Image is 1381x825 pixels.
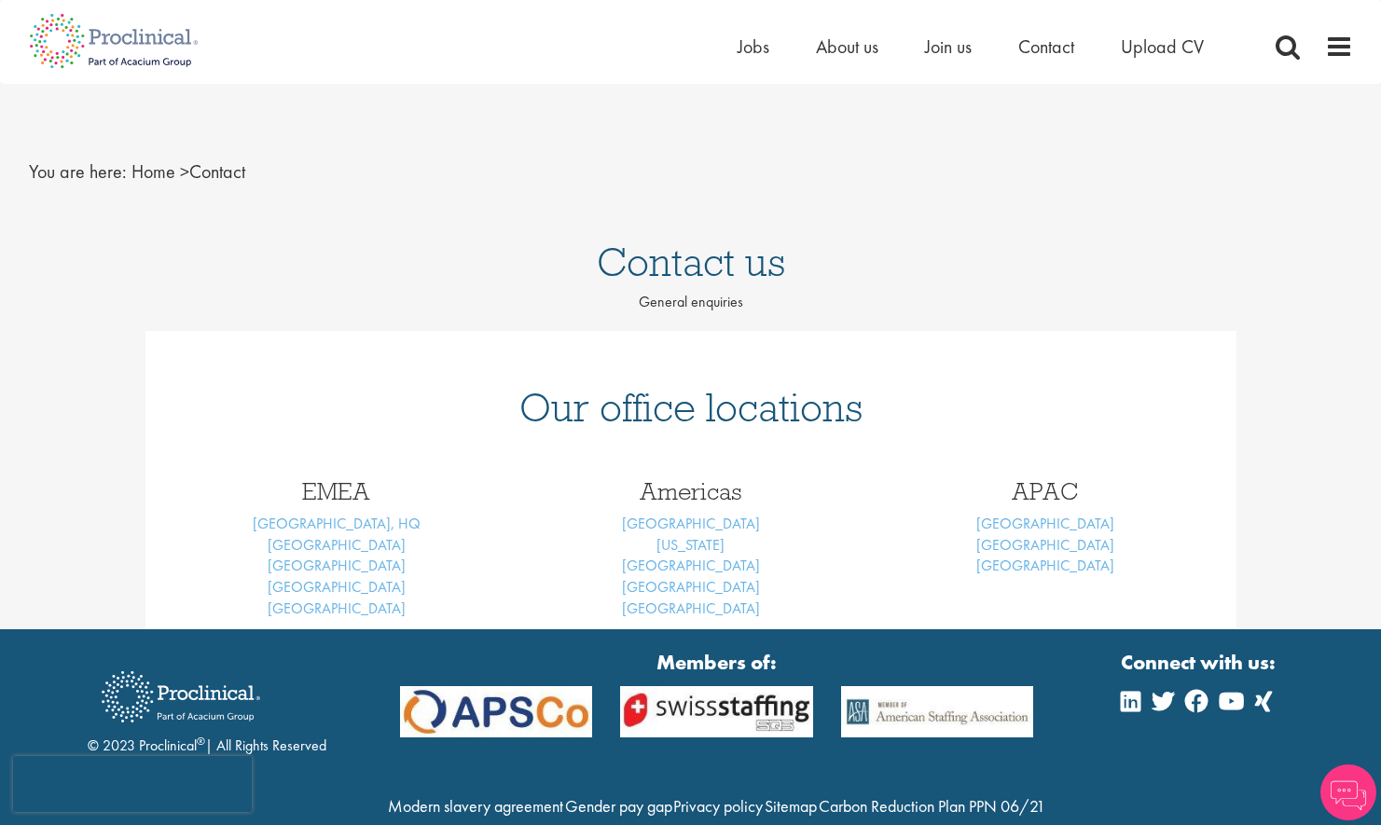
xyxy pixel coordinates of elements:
[622,577,760,597] a: [GEOGRAPHIC_DATA]
[656,535,725,555] a: [US_STATE]
[738,34,769,59] a: Jobs
[827,686,1048,737] img: APSCo
[976,535,1114,555] a: [GEOGRAPHIC_DATA]
[925,34,972,59] a: Join us
[528,479,854,503] h3: Americas
[976,556,1114,575] a: [GEOGRAPHIC_DATA]
[268,535,406,555] a: [GEOGRAPHIC_DATA]
[622,598,760,618] a: [GEOGRAPHIC_DATA]
[131,159,175,184] a: breadcrumb link to Home
[622,556,760,575] a: [GEOGRAPHIC_DATA]
[131,159,245,184] span: Contact
[388,795,563,817] a: Modern slavery agreement
[268,577,406,597] a: [GEOGRAPHIC_DATA]
[622,514,760,533] a: [GEOGRAPHIC_DATA]
[976,514,1114,533] a: [GEOGRAPHIC_DATA]
[1320,764,1376,820] img: Chatbot
[386,686,607,737] img: APSCo
[1121,648,1279,677] strong: Connect with us:
[882,479,1208,503] h3: APAC
[173,387,1208,428] h1: Our office locations
[268,598,406,618] a: [GEOGRAPHIC_DATA]
[1018,34,1074,59] a: Contact
[819,795,1045,817] a: Carbon Reduction Plan PPN 06/21
[197,734,205,749] sup: ®
[88,658,274,736] img: Proclinical Recruitment
[400,648,1034,677] strong: Members of:
[268,556,406,575] a: [GEOGRAPHIC_DATA]
[765,795,817,817] a: Sitemap
[13,756,252,812] iframe: reCAPTCHA
[673,795,763,817] a: Privacy policy
[606,686,827,737] img: APSCo
[1121,34,1204,59] a: Upload CV
[253,514,421,533] a: [GEOGRAPHIC_DATA], HQ
[29,159,127,184] span: You are here:
[816,34,878,59] a: About us
[88,657,326,757] div: © 2023 Proclinical | All Rights Reserved
[565,795,672,817] a: Gender pay gap
[173,479,500,503] h3: EMEA
[180,159,189,184] span: >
